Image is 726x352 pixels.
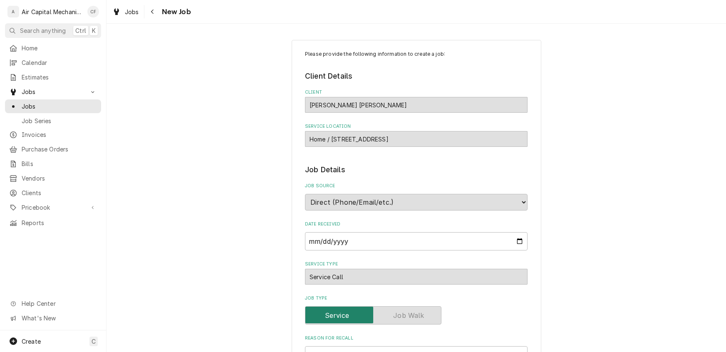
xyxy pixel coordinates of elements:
span: Jobs [22,102,97,111]
a: Reports [5,216,101,230]
label: Reason For Recall [305,335,528,342]
div: Service Type [305,261,528,285]
a: Estimates [5,70,101,84]
label: Job Type [305,295,528,302]
a: Go to Help Center [5,297,101,310]
div: Air Capital Mechanical [22,7,83,16]
a: Purchase Orders [5,142,101,156]
span: Clients [22,188,97,197]
a: Go to Pricebook [5,201,101,214]
label: Date Received [305,221,528,228]
div: Service Location [305,123,528,147]
p: Please provide the following information to create a job: [305,50,528,58]
div: Job Source [305,183,528,211]
button: Navigate back [146,5,159,18]
div: April Rodriguez Gonzalez [305,97,528,113]
div: CF [87,6,99,17]
legend: Client Details [305,71,528,82]
div: Job Type [305,295,528,325]
span: Invoices [22,130,97,139]
a: Clients [5,186,101,200]
div: Charles Faure's Avatar [87,6,99,17]
span: Vendors [22,174,97,183]
span: Ctrl [75,26,86,35]
div: Client [305,89,528,113]
span: Search anything [20,26,66,35]
span: Estimates [22,73,97,82]
a: Invoices [5,128,101,141]
label: Job Source [305,183,528,189]
div: A [7,6,19,17]
a: Jobs [5,99,101,113]
span: Calendar [22,58,97,67]
input: yyyy-mm-dd [305,232,528,250]
span: Jobs [125,7,139,16]
a: Bills [5,157,101,171]
a: Home [5,41,101,55]
span: Purchase Orders [22,145,97,154]
a: Vendors [5,171,101,185]
a: Go to Jobs [5,85,101,99]
a: Job Series [5,114,101,128]
a: Jobs [109,5,142,19]
label: Service Type [305,261,528,268]
label: Service Location [305,123,528,130]
button: Search anythingCtrlK [5,23,101,38]
div: Service Call [305,269,528,285]
span: Help Center [22,299,96,308]
span: Bills [22,159,97,168]
span: What's New [22,314,96,322]
span: Pricebook [22,203,84,212]
span: Job Series [22,117,97,125]
div: Date Received [305,221,528,250]
label: Client [305,89,528,96]
a: Calendar [5,56,101,69]
div: Service [305,306,528,325]
div: Home / 2326 S Dellrose St, Wichita, KS 67218 [305,131,528,147]
span: K [92,26,96,35]
span: Home [22,44,97,52]
span: Reports [22,218,97,227]
span: C [92,337,96,346]
span: Jobs [22,87,84,96]
span: Create [22,338,41,345]
legend: Job Details [305,164,528,175]
span: New Job [159,6,191,17]
a: Go to What's New [5,311,101,325]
